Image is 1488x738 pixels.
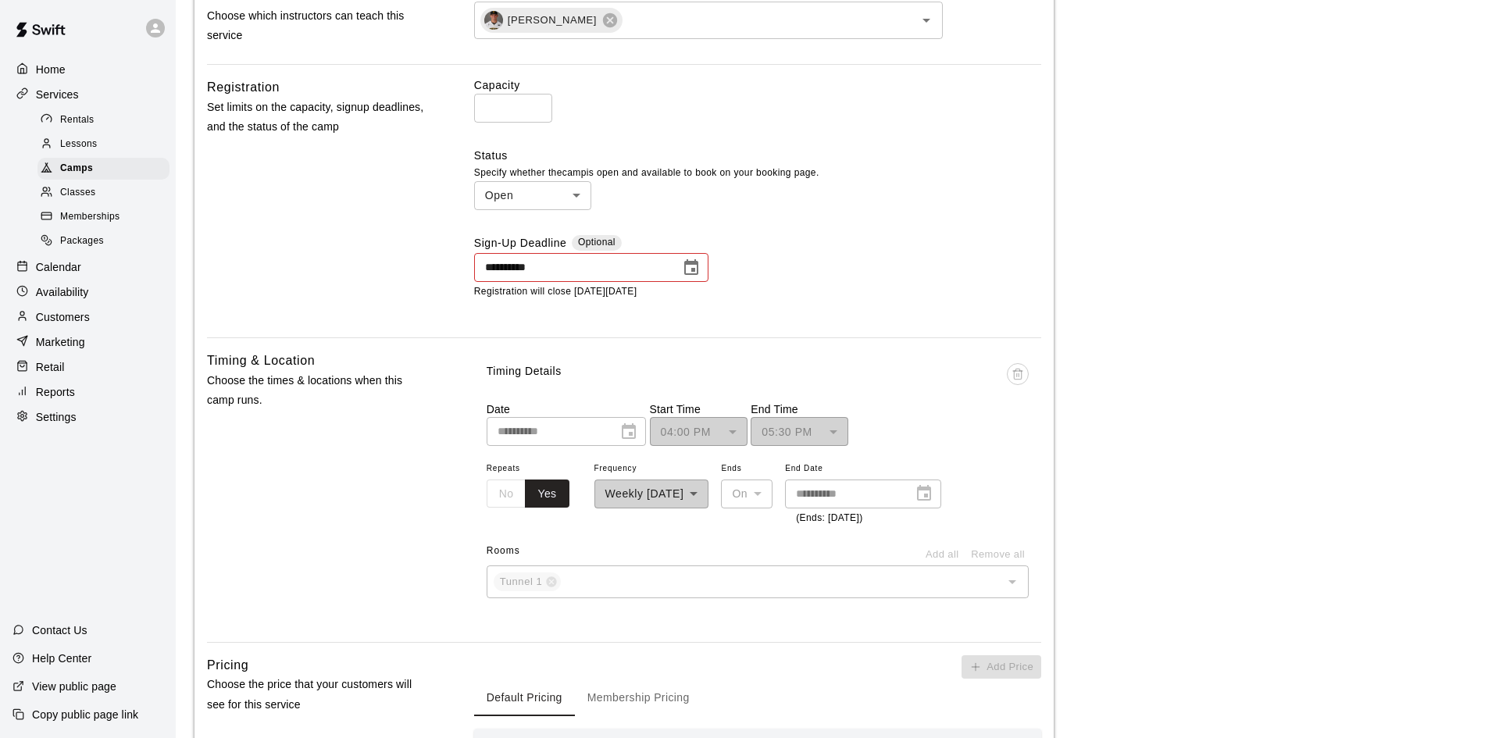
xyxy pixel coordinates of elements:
[474,679,575,716] button: Default Pricing
[37,182,169,204] div: Classes
[1007,363,1029,401] span: This booking is in the past or it already has participants, please delete from the Calendar
[796,511,930,526] p: (Ends: [DATE])
[37,230,169,252] div: Packages
[60,185,95,201] span: Classes
[60,209,120,225] span: Memberships
[676,252,707,283] button: Choose date, selected date is Mar 1, 2025
[487,480,569,508] div: outlined button group
[474,284,1041,300] p: Registration will close [DATE][DATE]
[474,148,1041,163] label: Status
[36,359,65,375] p: Retail
[60,112,95,128] span: Rentals
[36,87,79,102] p: Services
[12,355,163,379] a: Retail
[12,405,163,429] a: Settings
[32,651,91,666] p: Help Center
[12,280,163,304] a: Availability
[484,11,503,30] img: Kyle Huckstorf
[207,351,315,371] h6: Timing & Location
[32,622,87,638] p: Contact Us
[480,8,623,33] div: Kyle Huckstorf[PERSON_NAME]
[915,9,937,31] button: Open
[207,371,424,410] p: Choose the times & locations when this camp runs.
[36,259,81,275] p: Calendar
[36,409,77,425] p: Settings
[487,401,646,417] p: Date
[36,384,75,400] p: Reports
[207,675,424,714] p: Choose the price that your customers will see for this service
[60,161,93,176] span: Camps
[12,255,163,279] a: Calendar
[37,132,176,156] a: Lessons
[594,458,709,480] span: Frequency
[578,237,616,248] span: Optional
[207,98,424,137] p: Set limits on the capacity, signup deadlines, and the status of the camp
[575,679,702,716] button: Membership Pricing
[721,458,773,480] span: Ends
[12,58,163,81] a: Home
[207,77,280,98] h6: Registration
[12,305,163,329] a: Customers
[32,679,116,694] p: View public page
[207,655,248,676] h6: Pricing
[498,12,606,28] span: [PERSON_NAME]
[487,363,562,380] p: Timing Details
[525,480,569,508] button: Yes
[37,134,169,155] div: Lessons
[12,83,163,106] a: Services
[474,166,1041,181] p: Specify whether the camp is open and available to book on your booking page.
[487,545,520,556] span: Rooms
[60,234,104,249] span: Packages
[37,157,176,181] a: Camps
[474,235,567,253] label: Sign-Up Deadline
[721,480,773,508] div: On
[207,6,424,45] p: Choose which instructors can teach this service
[36,334,85,350] p: Marketing
[785,458,941,480] span: End Date
[36,62,66,77] p: Home
[60,137,98,152] span: Lessons
[487,458,582,480] span: Repeats
[650,401,748,417] p: Start Time
[37,108,176,132] a: Rentals
[37,230,176,254] a: Packages
[37,109,169,131] div: Rentals
[751,401,848,417] p: End Time
[36,309,90,325] p: Customers
[37,205,176,230] a: Memberships
[474,77,1041,93] label: Capacity
[32,707,138,722] p: Copy public page link
[12,330,163,354] a: Marketing
[36,284,89,300] p: Availability
[37,181,176,205] a: Classes
[37,158,169,180] div: Camps
[12,380,163,404] a: Reports
[37,206,169,228] div: Memberships
[474,181,591,210] div: Open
